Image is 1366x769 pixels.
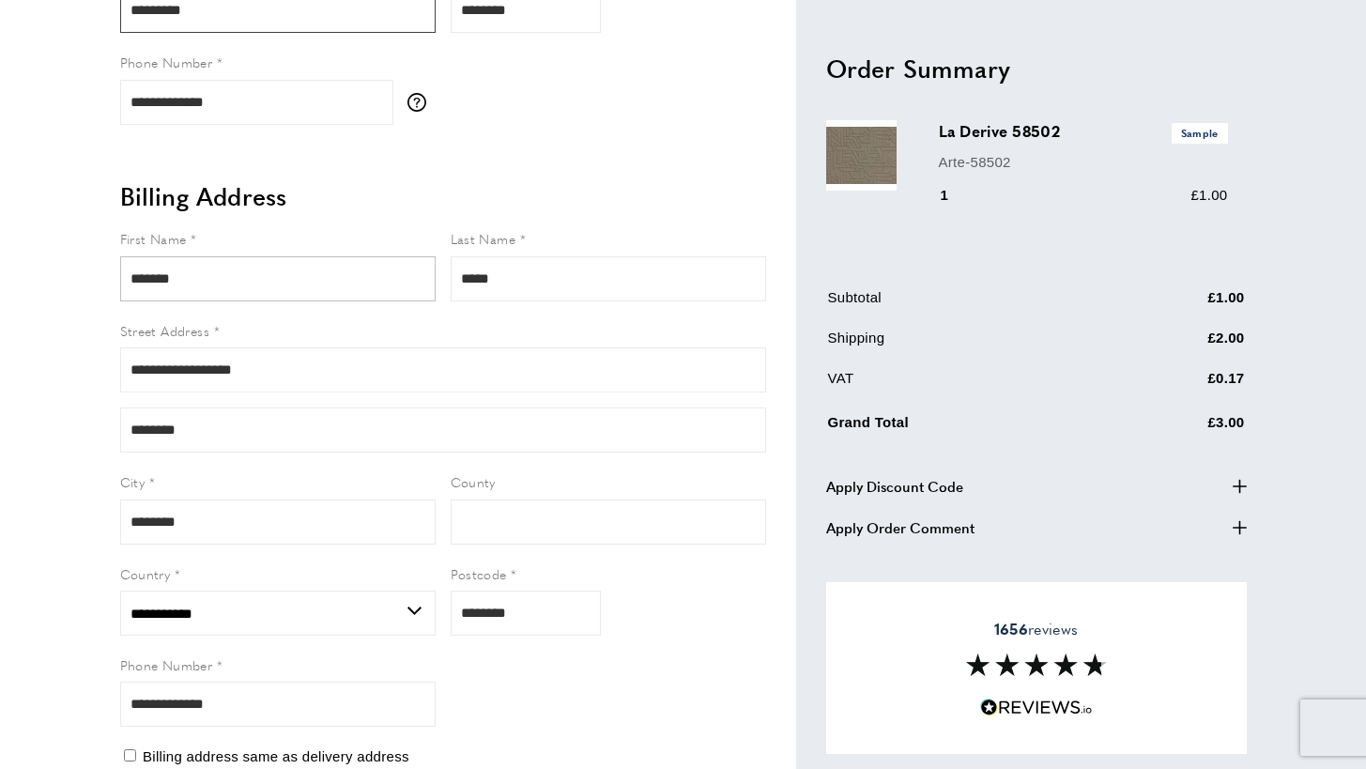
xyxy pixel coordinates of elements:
[451,564,507,583] span: Postcode
[828,408,1113,448] td: Grand Total
[828,367,1113,404] td: VAT
[939,120,1228,143] h3: La Derive 58502
[828,286,1113,323] td: Subtotal
[826,120,897,191] img: La Derive 58502
[939,184,975,207] div: 1
[1172,123,1228,143] span: Sample
[939,150,1228,173] p: Arte-58502
[1115,327,1245,363] td: £2.00
[451,472,496,491] span: County
[120,53,213,71] span: Phone Number
[826,51,1247,85] h2: Order Summary
[120,179,766,213] h2: Billing Address
[826,474,963,497] span: Apply Discount Code
[826,515,975,538] span: Apply Order Comment
[1115,286,1245,323] td: £1.00
[120,564,171,583] span: Country
[143,748,409,764] span: Billing address same as delivery address
[120,321,210,340] span: Street Address
[980,699,1093,716] img: Reviews.io 5 stars
[120,655,213,674] span: Phone Number
[994,619,1078,638] span: reviews
[1190,187,1227,203] span: £1.00
[1115,408,1245,448] td: £3.00
[120,229,187,248] span: First Name
[994,617,1028,638] strong: 1656
[451,229,516,248] span: Last Name
[1115,367,1245,404] td: £0.17
[828,327,1113,363] td: Shipping
[120,472,146,491] span: City
[124,749,136,761] input: Billing address same as delivery address
[966,654,1107,676] img: Reviews section
[407,93,436,112] button: More information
